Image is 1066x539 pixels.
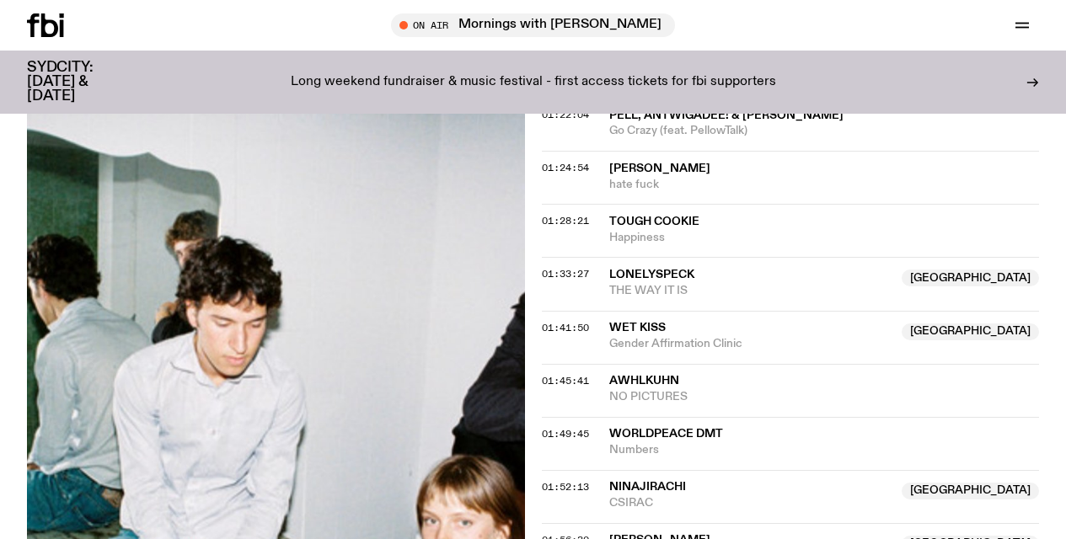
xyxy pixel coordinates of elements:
span: 01:28:21 [542,214,589,227]
span: Happiness [609,230,1040,246]
span: 01:49:45 [542,427,589,440]
button: 01:28:21 [542,216,589,226]
h3: SYDCITY: [DATE] & [DATE] [27,61,135,104]
span: 01:24:54 [542,161,589,174]
button: 01:33:27 [542,269,589,279]
button: 01:52:13 [542,483,589,492]
span: Pell, Antwigadee! & [PERSON_NAME] [609,109,844,121]
span: [GEOGRAPHIC_DATA] [902,483,1039,499]
span: Ninajirachi [609,481,686,493]
span: Wet Kiss [609,322,666,334]
button: 01:24:54 [542,163,589,173]
span: awhlkuhn [609,375,679,387]
span: THE WAY IT IS [609,283,892,299]
span: Tough Cookie [609,216,699,227]
span: [GEOGRAPHIC_DATA] [902,323,1039,340]
span: Numbers [609,442,1040,458]
span: 01:41:50 [542,321,589,334]
p: Long weekend fundraiser & music festival - first access tickets for fbi supporters [291,75,776,90]
span: 01:45:41 [542,374,589,387]
span: 01:22:04 [542,108,589,121]
button: 01:49:45 [542,430,589,439]
span: Lonelyspeck [609,269,694,280]
button: On AirMornings with [PERSON_NAME] [391,13,675,37]
button: 01:45:41 [542,376,589,386]
button: 01:22:04 [542,110,589,120]
span: Gender Affirmation Clinic [609,336,892,352]
span: Go Crazy (feat. PellowTalk) [609,123,1040,139]
span: [PERSON_NAME] [609,163,710,174]
button: 01:41:50 [542,323,589,333]
span: hate fuck [609,177,1040,193]
span: 01:52:13 [542,480,589,494]
span: CSIRAC [609,495,892,511]
span: [GEOGRAPHIC_DATA] [902,269,1039,286]
span: 01:33:27 [542,267,589,280]
span: Worldpeace DMT [609,428,723,440]
span: NO PICTURES [609,389,1040,405]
